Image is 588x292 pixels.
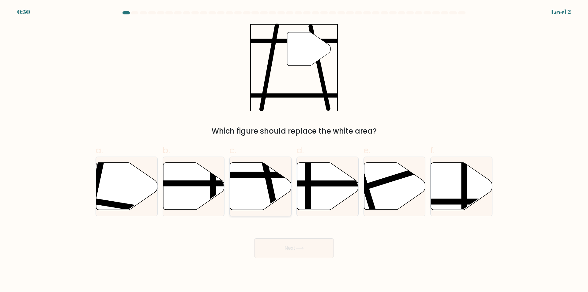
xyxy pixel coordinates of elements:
div: Which figure should replace the white area? [99,126,489,137]
span: b. [163,144,170,156]
div: Level 2 [551,7,571,17]
span: c. [229,144,236,156]
span: f. [430,144,435,156]
span: a. [96,144,103,156]
g: " [287,32,331,66]
button: Next [254,238,334,258]
div: 0:50 [17,7,30,17]
span: d. [296,144,304,156]
span: e. [364,144,370,156]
